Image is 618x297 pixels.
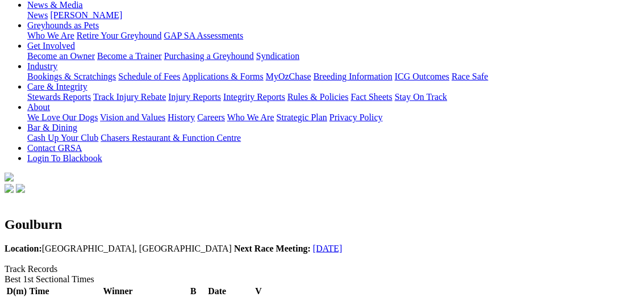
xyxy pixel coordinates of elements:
[27,51,613,61] div: Get Involved
[233,286,283,297] th: V
[27,153,102,163] a: Login To Blackbook
[395,92,447,102] a: Stay On Track
[16,184,25,193] img: twitter.svg
[182,72,264,81] a: Applications & Forms
[27,143,82,153] a: Contact GRSA
[50,10,122,20] a: [PERSON_NAME]
[27,92,91,102] a: Stewards Reports
[227,112,274,122] a: Who We Are
[287,92,349,102] a: Rules & Policies
[27,41,75,51] a: Get Involved
[5,244,232,253] span: [GEOGRAPHIC_DATA], [GEOGRAPHIC_DATA]
[27,51,95,61] a: Become an Owner
[27,61,57,71] a: Industry
[197,112,225,122] a: Careers
[256,51,299,61] a: Syndication
[329,112,383,122] a: Privacy Policy
[5,217,613,232] h2: Goulburn
[164,31,244,40] a: GAP SA Assessments
[27,92,613,102] div: Care & Integrity
[351,92,392,102] a: Fact Sheets
[5,244,42,253] b: Location:
[5,274,613,285] div: Best 1st Sectional Times
[168,112,195,122] a: History
[168,92,221,102] a: Injury Reports
[6,286,27,297] th: D(m)
[27,102,50,112] a: About
[452,72,488,81] a: Race Safe
[27,72,613,82] div: Industry
[28,286,49,297] th: Time
[118,72,180,81] a: Schedule of Fees
[27,112,613,123] div: About
[101,133,241,143] a: Chasers Restaurant & Function Centre
[186,286,201,297] th: B
[27,133,613,143] div: Bar & Dining
[223,92,285,102] a: Integrity Reports
[313,244,343,253] a: [DATE]
[77,31,162,40] a: Retire Your Greyhound
[27,31,74,40] a: Who We Are
[27,10,48,20] a: News
[27,82,87,91] a: Care & Integrity
[395,72,449,81] a: ICG Outcomes
[27,72,116,81] a: Bookings & Scratchings
[100,112,165,122] a: Vision and Values
[202,286,233,297] th: Date
[27,123,77,132] a: Bar & Dining
[27,20,99,30] a: Greyhounds as Pets
[164,51,254,61] a: Purchasing a Greyhound
[5,184,14,193] img: facebook.svg
[27,10,613,20] div: News & Media
[314,72,392,81] a: Breeding Information
[97,51,162,61] a: Become a Trainer
[51,286,185,297] th: Winner
[27,112,98,122] a: We Love Our Dogs
[266,72,311,81] a: MyOzChase
[5,173,14,182] img: logo-grsa-white.png
[27,133,98,143] a: Cash Up Your Club
[5,264,613,274] div: Track Records
[93,92,166,102] a: Track Injury Rebate
[27,31,613,41] div: Greyhounds as Pets
[277,112,327,122] a: Strategic Plan
[234,244,311,253] b: Next Race Meeting:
